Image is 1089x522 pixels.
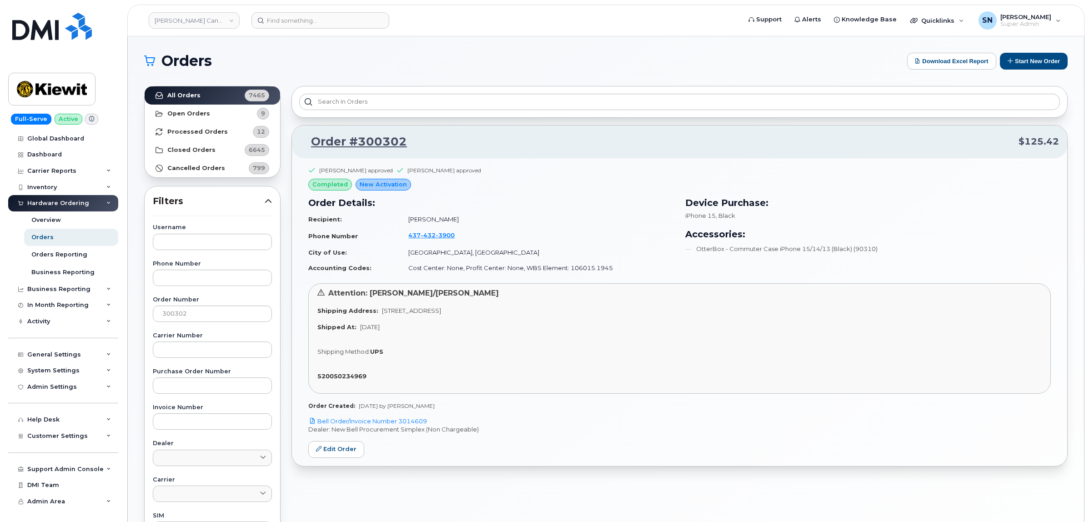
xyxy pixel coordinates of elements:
[408,231,455,239] span: 437
[145,86,280,105] a: All Orders7465
[685,196,1051,210] h3: Device Purchase:
[312,180,348,189] span: completed
[360,180,407,189] span: New Activation
[359,402,435,409] span: [DATE] by [PERSON_NAME]
[257,127,265,136] span: 12
[308,216,342,223] strong: Recipient:
[249,91,265,100] span: 7465
[1049,482,1082,515] iframe: Messenger Launcher
[153,195,265,208] span: Filters
[153,441,272,447] label: Dealer
[360,323,380,331] span: [DATE]
[319,166,393,174] div: [PERSON_NAME] approved
[685,212,716,219] span: iPhone 15
[317,307,378,314] strong: Shipping Address:
[167,92,201,99] strong: All Orders
[153,297,272,303] label: Order Number
[308,441,364,458] a: Edit Order
[308,264,371,271] strong: Accounting Codes:
[382,307,441,314] span: [STREET_ADDRESS]
[308,232,358,240] strong: Phone Number
[167,110,210,117] strong: Open Orders
[299,94,1060,110] input: Search in orders
[261,109,265,118] span: 9
[370,348,383,355] strong: UPS
[407,166,481,174] div: [PERSON_NAME] approved
[907,53,996,70] button: Download Excel Report
[167,128,228,136] strong: Processed Orders
[145,141,280,159] a: Closed Orders6645
[400,260,674,276] td: Cost Center: None, Profit Center: None, WBS Element: 106015.1945
[1000,53,1068,70] button: Start New Order
[308,196,674,210] h3: Order Details:
[153,225,272,231] label: Username
[145,105,280,123] a: Open Orders9
[167,146,216,154] strong: Closed Orders
[167,165,225,172] strong: Cancelled Orders
[249,146,265,154] span: 6645
[153,477,272,483] label: Carrier
[317,372,366,380] strong: 520050234969
[328,289,499,297] span: Attention: [PERSON_NAME]/[PERSON_NAME]
[145,123,280,141] a: Processed Orders12
[145,159,280,177] a: Cancelled Orders799
[400,211,674,227] td: [PERSON_NAME]
[153,261,272,267] label: Phone Number
[308,417,427,425] a: Bell Order/Invoice Number 3014609
[685,227,1051,241] h3: Accessories:
[317,323,356,331] strong: Shipped At:
[308,402,355,409] strong: Order Created:
[317,372,370,380] a: 520050234969
[153,405,272,411] label: Invoice Number
[300,134,407,150] a: Order #300302
[153,513,272,519] label: SIM
[308,425,1051,434] p: Dealer: New Bell Procurement Simplex (Non Chargeable)
[1019,135,1059,148] span: $125.42
[436,231,455,239] span: 3900
[408,231,466,239] a: 4374323900
[716,212,735,219] span: , Black
[421,231,436,239] span: 432
[308,249,347,256] strong: City of Use:
[317,348,370,355] span: Shipping Method:
[153,369,272,375] label: Purchase Order Number
[253,164,265,172] span: 799
[161,54,212,68] span: Orders
[153,333,272,339] label: Carrier Number
[400,245,674,261] td: [GEOGRAPHIC_DATA], [GEOGRAPHIC_DATA]
[685,245,1051,253] li: OtterBox - Commuter Case iPhone 15/14/13 (Black) (90310)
